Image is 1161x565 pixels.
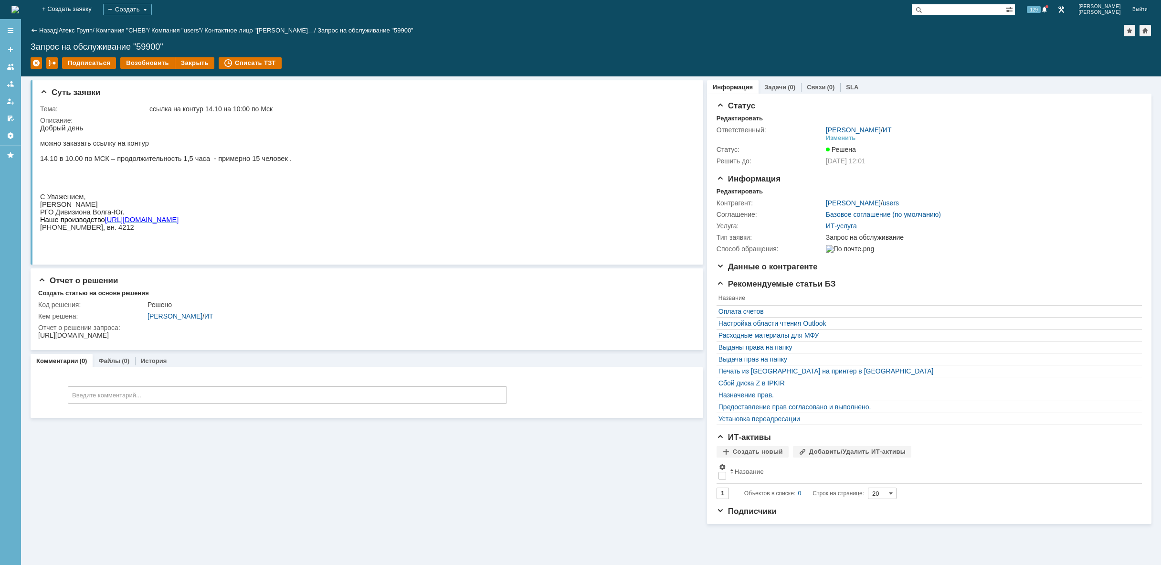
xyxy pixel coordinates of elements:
th: Название [728,461,1137,484]
a: Компания "users" [151,27,201,34]
a: Предоставление прав согласовано и выполнено. [718,403,1135,411]
a: Файлы [98,357,120,364]
span: Подписчики [717,507,777,516]
a: [PERSON_NAME] [148,312,202,320]
div: ссылка на контур 14.10 на 10:00 по Мск [149,105,687,113]
span: Статус [717,101,755,110]
a: Печать из [GEOGRAPHIC_DATA] на принтер в [GEOGRAPHIC_DATA] [718,367,1135,375]
span: [DATE] 12:01 [826,157,865,165]
div: Услуга: [717,222,824,230]
span: Настройки [718,463,726,471]
div: Редактировать [717,188,763,195]
div: Контрагент: [717,199,824,207]
a: ИТ [204,312,213,320]
a: История [141,357,167,364]
div: Создать [103,4,152,15]
span: ИТ-активы [717,433,771,442]
div: | [57,26,58,33]
a: Атекс Групп [59,27,93,34]
div: Сделать домашней страницей [1140,25,1151,36]
a: [URL][DOMAIN_NAME] [65,92,139,99]
a: Установка переадресации [718,415,1135,423]
a: Заявки на командах [3,59,18,75]
img: По почте.png [826,245,874,253]
span: 129 [1027,6,1041,13]
div: Отчет о решении запроса: [38,324,689,331]
div: Запрос на обслуживание "59900" [317,27,413,34]
div: / [59,27,96,34]
div: Изменить [826,134,856,142]
a: Информация [713,84,753,91]
a: Мои согласования [3,111,18,126]
a: [PERSON_NAME] [826,126,881,134]
a: Настройка области чтения Outlook [718,320,1135,327]
span: [PERSON_NAME] [1078,10,1121,15]
a: Компания "CHEB" [96,27,148,34]
div: (0) [80,357,87,364]
span: Объектов в списке: [744,490,795,497]
a: Сбой диска Z в IPKIR [718,379,1135,387]
div: Запрос на обслуживание "59900" [31,42,1151,52]
span: Расширенный поиск [1005,4,1015,13]
span: Отчет о решении [38,276,118,285]
div: / [151,27,204,34]
div: / [204,27,317,34]
div: (0) [788,84,795,91]
a: Базовое соглашение (по умолчанию) [826,211,941,218]
div: Работа с массовостью [46,57,58,69]
div: (0) [122,357,129,364]
div: / [96,27,151,34]
div: / [826,199,899,207]
div: Решить до: [717,157,824,165]
div: Тип заявки: [717,234,824,241]
a: Мои заявки [3,94,18,109]
div: Тема: [40,105,148,113]
span: Решена [826,146,856,153]
a: Связи [807,84,825,91]
div: Редактировать [717,115,763,122]
div: / [826,126,892,134]
div: Статус: [717,146,824,153]
a: users [883,199,899,207]
div: Создать статью на основе решения [38,289,149,297]
div: Способ обращения: [717,245,824,253]
th: Название [717,293,1137,306]
div: Запрос на обслуживание [826,234,1136,241]
div: / [148,312,687,320]
a: Задачи [764,84,786,91]
div: (0) [827,84,834,91]
span: [PERSON_NAME] [1078,4,1121,10]
a: Перейти в интерфейс администратора [1055,4,1067,15]
div: Описание: [40,117,689,124]
span: Данные о контрагенте [717,262,818,271]
a: Настройки [3,128,18,143]
div: Код решения: [38,301,146,309]
a: Выдача прав на папку [718,355,1135,363]
img: logo [11,6,19,13]
div: Удалить [31,57,42,69]
a: SLA [846,84,858,91]
div: 0 [798,488,802,499]
span: Информация [717,174,781,183]
a: Расходные материалы для МФУ [718,331,1135,339]
a: Комментарии [36,357,78,364]
a: Создать заявку [3,42,18,57]
a: Назад [39,27,57,34]
a: Выданы права на папку [718,343,1135,351]
a: Перейти на домашнюю страницу [11,6,19,13]
div: Название [735,468,764,475]
a: Заявки в моей ответственности [3,76,18,92]
span: Рекомендуемые статьи БЗ [717,279,836,288]
div: Добавить в избранное [1124,25,1135,36]
a: Оплата счетов [718,308,1135,315]
div: Ответственный: [717,126,824,134]
a: ИТ [883,126,892,134]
